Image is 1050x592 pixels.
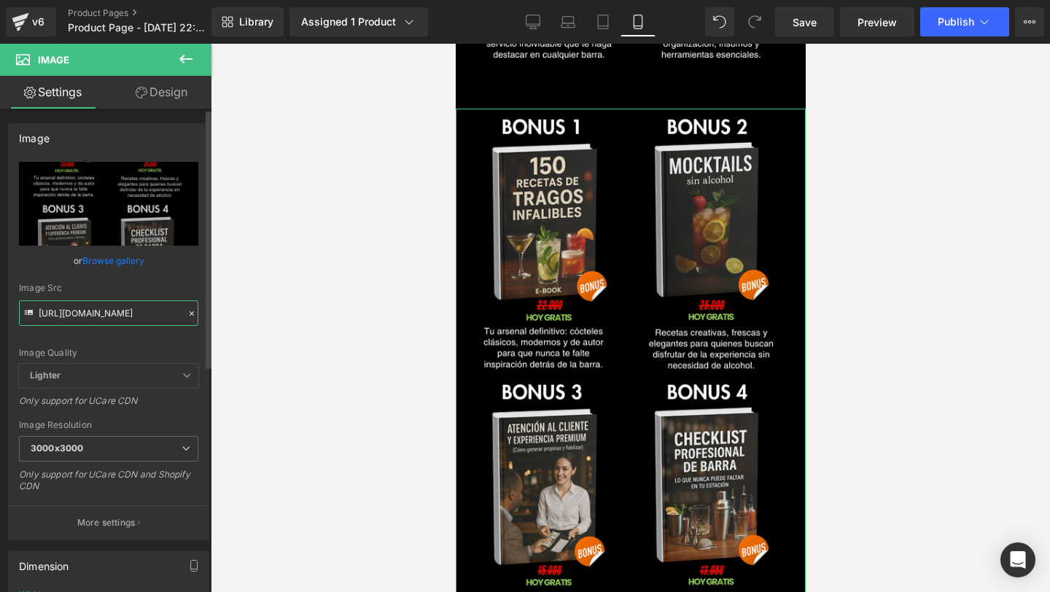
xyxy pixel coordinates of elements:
[31,443,83,453] b: 3000x3000
[68,22,208,34] span: Product Page - [DATE] 22:05:43
[301,15,416,29] div: Assigned 1 Product
[551,7,586,36] a: Laptop
[30,370,61,381] b: Lighter
[840,7,914,36] a: Preview
[82,248,144,273] a: Browse gallery
[19,283,198,293] div: Image Src
[6,7,56,36] a: v6
[857,15,897,30] span: Preview
[705,7,734,36] button: Undo
[516,7,551,36] a: Desktop
[586,7,621,36] a: Tablet
[19,253,198,268] div: or
[239,15,273,28] span: Library
[1000,542,1035,577] div: Open Intercom Messenger
[740,7,769,36] button: Redo
[19,124,50,144] div: Image
[1015,7,1044,36] button: More
[793,15,817,30] span: Save
[29,12,47,31] div: v6
[19,348,198,358] div: Image Quality
[38,54,69,66] span: Image
[938,16,974,28] span: Publish
[19,469,198,502] div: Only support for UCare CDN and Shopify CDN
[621,7,656,36] a: Mobile
[211,7,284,36] a: New Library
[19,300,198,326] input: Link
[920,7,1009,36] button: Publish
[9,505,209,540] button: More settings
[77,516,136,529] p: More settings
[68,7,236,19] a: Product Pages
[19,552,69,572] div: Dimension
[19,420,198,430] div: Image Resolution
[109,76,214,109] a: Design
[19,395,198,416] div: Only support for UCare CDN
